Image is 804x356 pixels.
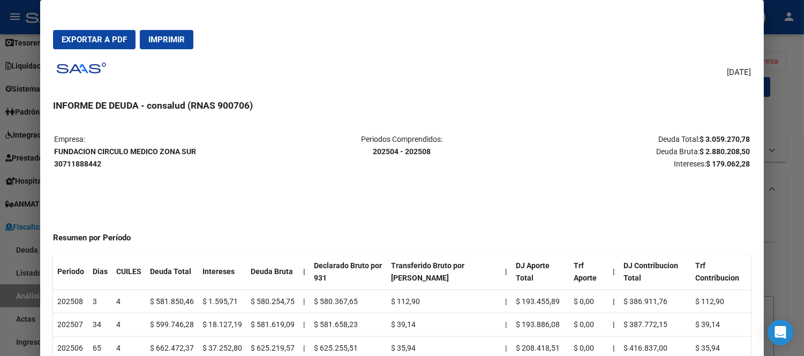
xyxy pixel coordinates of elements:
[88,313,112,337] td: 34
[287,133,518,158] p: Periodos Comprendidos:
[706,160,750,168] strong: $ 179.062,28
[691,313,751,337] td: $ 39,14
[310,313,387,337] td: $ 581.658,23
[88,254,112,290] th: Dias
[310,290,387,313] td: $ 580.367,65
[619,254,691,290] th: DJ Contribucion Total
[619,313,691,337] td: $ 387.772,15
[501,313,512,337] td: |
[608,313,619,337] th: |
[700,147,750,156] strong: $ 2.880.208,50
[299,290,310,313] td: |
[501,290,512,313] td: |
[148,35,185,44] span: Imprimir
[768,320,793,345] div: Open Intercom Messenger
[691,290,751,313] td: $ 112,90
[112,290,146,313] td: 4
[569,313,608,337] td: $ 0,00
[569,254,608,290] th: Trf Aporte
[54,133,285,170] p: Empresa:
[246,313,299,337] td: $ 581.619,09
[373,147,431,156] strong: 202504 - 202508
[299,254,310,290] th: |
[198,290,246,313] td: $ 1.595,71
[53,99,751,112] h3: INFORME DE DEUDA - consalud (RNAS 900706)
[146,313,198,337] td: $ 599.746,28
[88,290,112,313] td: 3
[112,313,146,337] td: 4
[146,290,198,313] td: $ 581.850,46
[512,313,570,337] td: $ 193.886,08
[246,290,299,313] td: $ 580.254,75
[519,133,750,170] p: Deuda Total: Deuda Bruta: Intereses:
[299,313,310,337] td: |
[700,135,750,143] strong: $ 3.059.270,78
[53,254,88,290] th: Periodo
[198,254,246,290] th: Intereses
[501,254,512,290] th: |
[387,254,501,290] th: Transferido Bruto por [PERSON_NAME]
[619,290,691,313] td: $ 386.911,76
[246,254,299,290] th: Deuda Bruta
[387,290,501,313] td: $ 112,90
[62,35,127,44] span: Exportar a PDF
[146,254,198,290] th: Deuda Total
[512,290,570,313] td: $ 193.455,89
[512,254,570,290] th: DJ Aporte Total
[691,254,751,290] th: Trf Contribucion
[53,30,136,49] button: Exportar a PDF
[53,313,88,337] td: 202507
[53,290,88,313] td: 202508
[608,290,619,313] th: |
[53,232,751,244] h4: Resumen por Período
[112,254,146,290] th: CUILES
[198,313,246,337] td: $ 18.127,19
[387,313,501,337] td: $ 39,14
[54,147,196,168] strong: FUNDACION CIRCULO MEDICO ZONA SUR 30711888442
[310,254,387,290] th: Declarado Bruto por 931
[608,254,619,290] th: |
[727,66,751,79] span: [DATE]
[569,290,608,313] td: $ 0,00
[140,30,193,49] button: Imprimir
